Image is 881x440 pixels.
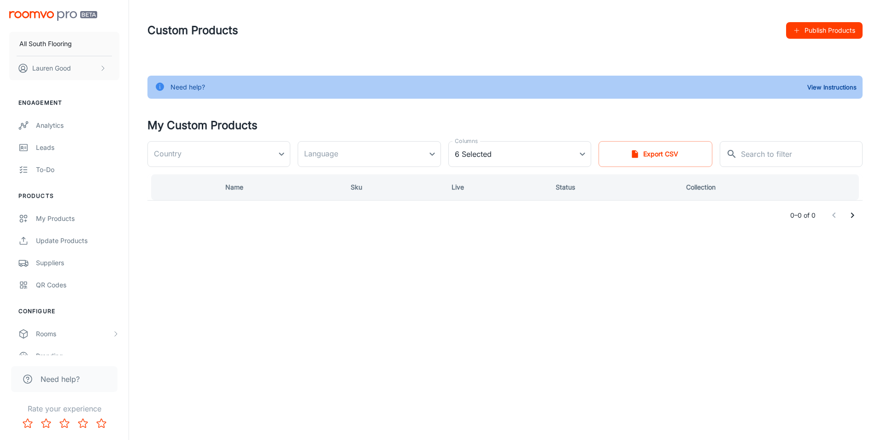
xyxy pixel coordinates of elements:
p: 0–0 of 0 [790,210,816,220]
button: Export CSV [599,141,712,167]
div: Need help? [170,78,205,96]
button: Go to next page [843,206,862,225]
div: 6 Selected [448,141,591,167]
div: My Products [36,214,119,224]
button: All South Flooring [9,32,119,56]
button: Publish Products [786,22,863,39]
th: Sku [343,174,444,200]
th: Name [218,174,343,200]
button: Lauren Good [9,56,119,80]
div: Suppliers [36,258,119,268]
label: Columns [455,137,478,145]
div: Analytics [36,120,119,131]
img: Roomvo PRO Beta [9,11,97,21]
th: Collection [679,174,863,200]
th: Status [548,174,679,200]
div: Leads [36,143,119,153]
div: Update Products [36,236,119,246]
p: Lauren Good [32,63,71,73]
div: To-do [36,165,119,175]
input: Search to filter [741,141,863,167]
th: Live [444,174,548,200]
h1: Custom Products [147,22,238,39]
button: View Instructions [805,80,859,94]
h4: My Custom Products [147,117,863,134]
p: All South Flooring [19,39,72,49]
